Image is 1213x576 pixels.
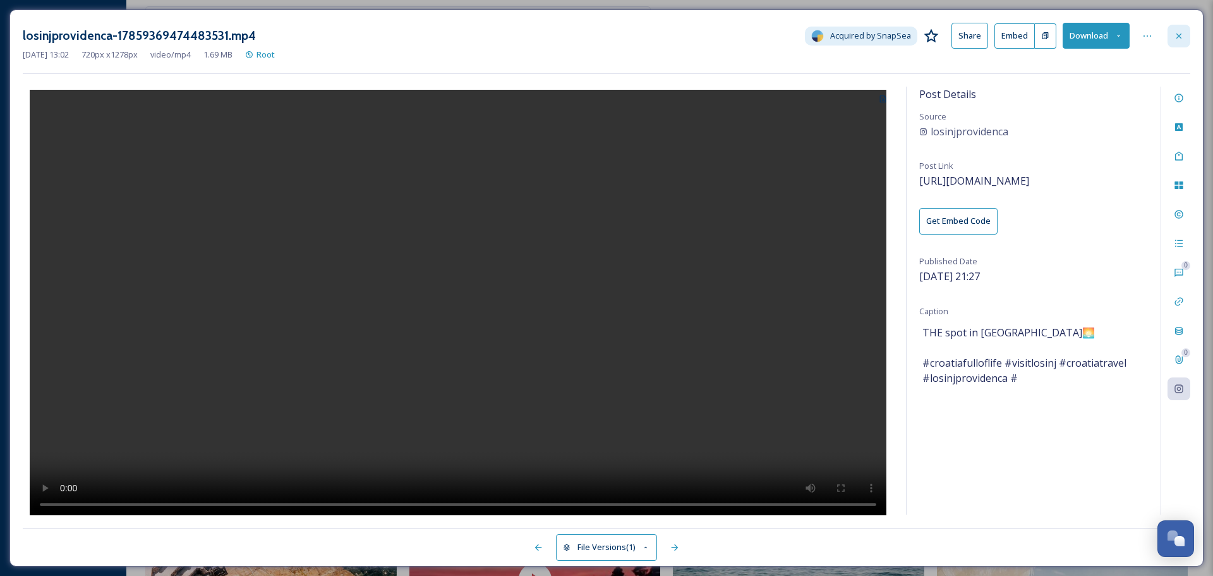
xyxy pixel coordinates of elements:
[922,325,1145,386] span: THE spot in [GEOGRAPHIC_DATA]🌅 #croatiafulloflife #visitlosinj #croatiatravel #losinjprovidenca #
[23,27,256,45] h3: losinjprovidenca-17859369474483531.mp4
[919,124,1148,139] a: losinjprovidenca
[150,49,191,61] span: video/mp4
[256,49,275,60] span: Root
[203,49,232,61] span: 1.69 MB
[919,269,980,283] span: [DATE] 21:27
[1157,520,1194,557] button: Open Chat
[1181,348,1190,357] div: 0
[1181,261,1190,270] div: 0
[919,176,1029,187] a: [URL][DOMAIN_NAME]
[919,255,977,267] span: Published Date
[919,208,998,234] button: Get Embed Code
[23,49,69,61] span: [DATE] 13:02
[919,160,953,171] span: Post Link
[919,111,946,122] span: Source
[81,49,138,61] span: 720 px x 1278 px
[1063,23,1130,49] button: Download
[951,23,988,49] button: Share
[811,30,824,42] img: snapsea-logo.png
[919,174,1029,188] span: [URL][DOMAIN_NAME]
[931,124,1008,139] span: losinjprovidenca
[919,305,948,317] span: Caption
[830,30,911,42] span: Acquired by SnapSea
[994,23,1035,49] button: Embed
[919,87,976,101] span: Post Details
[556,534,657,560] button: File Versions(1)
